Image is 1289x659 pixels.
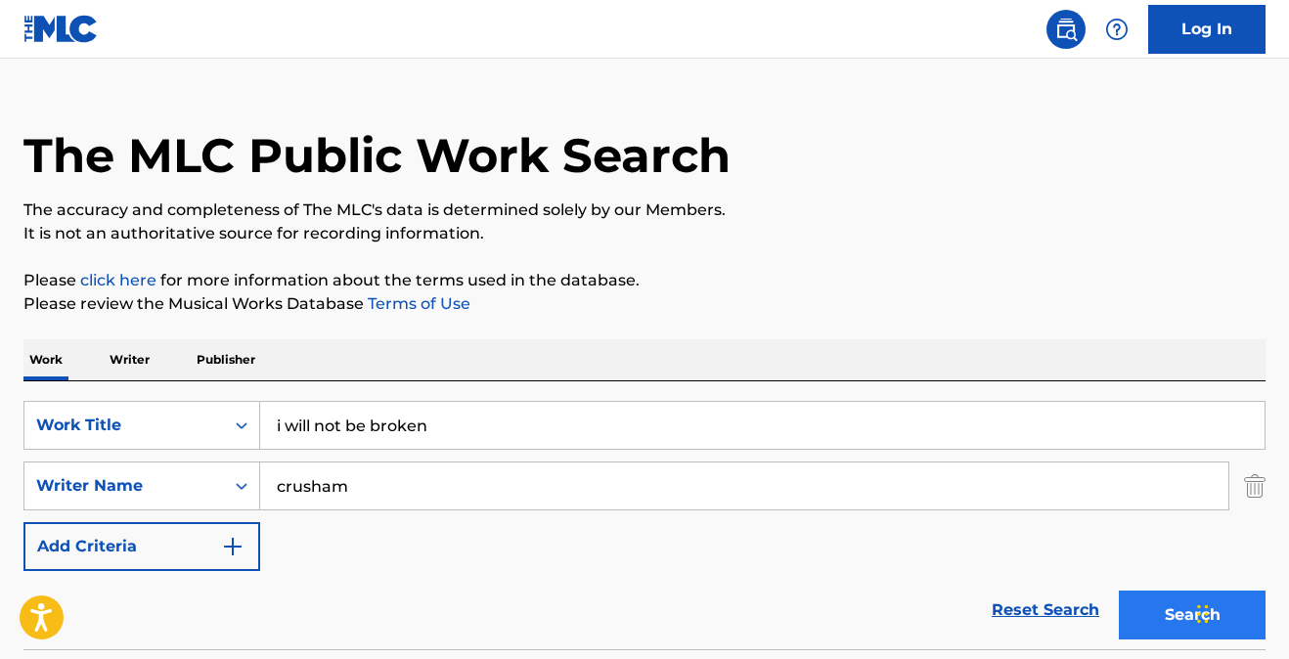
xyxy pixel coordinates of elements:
button: Search [1119,591,1266,639]
img: search [1054,18,1078,41]
form: Search Form [23,401,1266,649]
h1: The MLC Public Work Search [23,126,731,185]
img: Delete Criterion [1244,461,1266,510]
img: MLC Logo [23,15,99,43]
p: Please review the Musical Works Database [23,292,1266,316]
p: Writer [104,339,156,380]
iframe: Chat Widget [1191,565,1289,659]
p: Publisher [191,339,261,380]
div: Drag [1197,585,1209,643]
div: Help [1097,10,1136,49]
a: Log In [1148,5,1266,54]
div: Writer Name [36,474,212,498]
p: Please for more information about the terms used in the database. [23,269,1266,292]
a: click here [80,271,156,289]
p: Work [23,339,68,380]
img: 9d2ae6d4665cec9f34b9.svg [221,535,244,558]
button: Add Criteria [23,522,260,571]
img: help [1105,18,1129,41]
a: Reset Search [982,589,1109,632]
a: Public Search [1046,10,1086,49]
p: The accuracy and completeness of The MLC's data is determined solely by our Members. [23,198,1266,222]
a: Terms of Use [364,294,470,313]
div: Work Title [36,414,212,437]
p: It is not an authoritative source for recording information. [23,222,1266,245]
